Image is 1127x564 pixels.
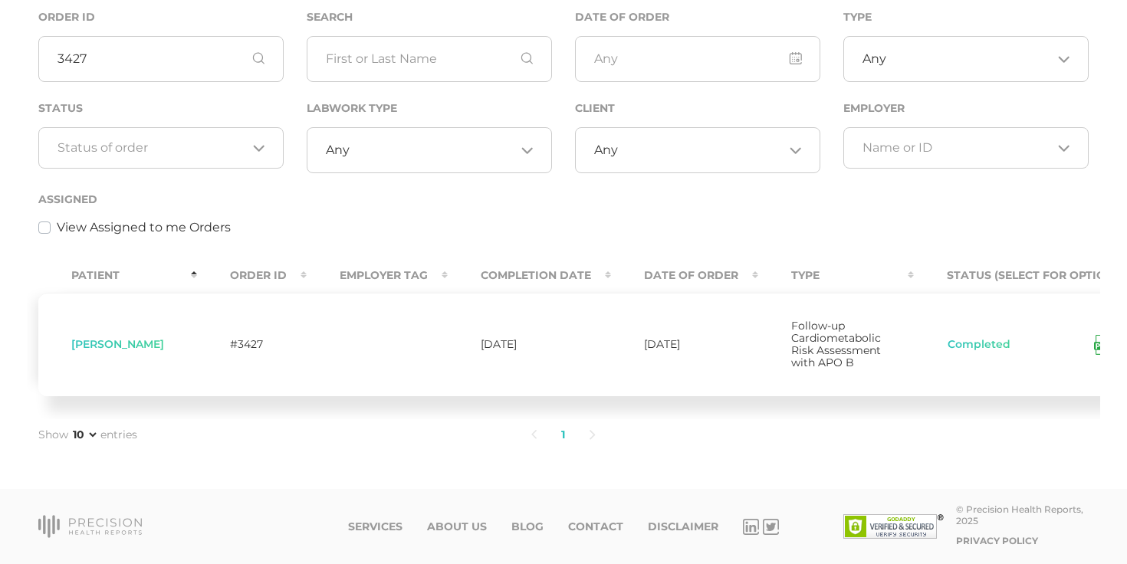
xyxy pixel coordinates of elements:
[863,140,1052,156] input: Search for option
[38,127,284,169] div: Search for option
[427,520,487,533] a: About Us
[58,140,247,156] input: Search for option
[758,258,914,293] th: Type : activate to sort column ascending
[611,293,758,396] td: [DATE]
[448,293,611,396] td: [DATE]
[38,36,284,82] input: Order ID
[197,258,307,293] th: Order ID : activate to sort column ascending
[38,427,137,443] label: Show entries
[843,36,1089,82] div: Search for option
[863,51,886,67] span: Any
[594,143,618,158] span: Any
[38,102,83,115] label: Status
[611,258,758,293] th: Date Of Order : activate to sort column ascending
[843,11,872,24] label: Type
[71,337,164,351] span: [PERSON_NAME]
[648,520,718,533] a: Disclaimer
[956,503,1089,526] div: © Precision Health Reports, 2025
[843,102,905,115] label: Employer
[947,337,1011,352] button: Completed
[307,127,552,173] div: Search for option
[197,293,307,396] td: #3427
[57,218,231,237] label: View Assigned to me Orders
[956,535,1038,546] a: Privacy Policy
[843,514,944,539] img: SSL site seal - click to verify
[307,36,552,82] input: First or Last Name
[448,258,611,293] th: Completion Date : activate to sort column ascending
[307,258,448,293] th: Employer Tag : activate to sort column ascending
[38,258,197,293] th: Patient : activate to sort column descending
[575,36,820,82] input: Any
[70,427,99,442] select: Showentries
[511,520,544,533] a: Blog
[568,520,623,533] a: Contact
[791,319,881,369] span: Follow-up Cardiometabolic Risk Assessment with APO B
[38,193,97,206] label: Assigned
[350,143,515,158] input: Search for option
[575,11,669,24] label: Date of Order
[326,143,350,158] span: Any
[843,127,1089,169] div: Search for option
[307,102,397,115] label: Labwork Type
[886,51,1052,67] input: Search for option
[348,520,402,533] a: Services
[575,127,820,173] div: Search for option
[575,102,615,115] label: Client
[38,11,95,24] label: Order ID
[618,143,784,158] input: Search for option
[307,11,353,24] label: Search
